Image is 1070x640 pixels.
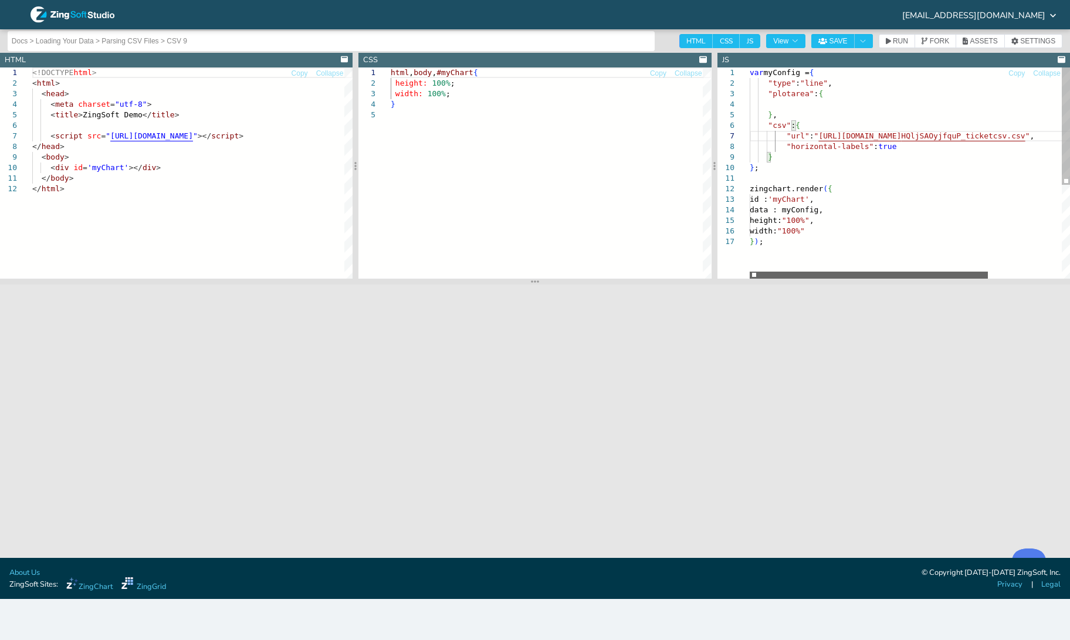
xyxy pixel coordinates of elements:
div: 8 [717,141,734,152]
span: < [50,131,55,140]
button: Collapse [674,68,703,79]
span: width: [395,89,423,98]
button: RUN [879,34,915,48]
span: ></ [198,131,211,140]
button: Toggle Dropdown [854,34,873,48]
div: 2 [717,78,734,89]
span: CSS [713,34,740,48]
span: } [391,100,395,109]
span: 100% [432,79,451,87]
span: Copy [292,70,308,77]
div: [EMAIL_ADDRESS][DOMAIN_NAME] [900,11,1056,19]
div: 13 [717,194,734,205]
button: Copy [649,68,667,79]
span: "utf-8" [115,100,147,109]
div: HTML [5,55,26,66]
input: Untitled Demo [12,32,651,50]
span: "100%" [781,216,809,225]
span: { [795,121,800,130]
span: { [828,184,832,193]
span: " [106,131,110,140]
span: < [50,163,55,172]
button: View [766,34,805,48]
span: > [65,153,69,161]
span: : [795,79,800,87]
a: About Us [9,567,40,578]
span: SAVE [829,38,847,45]
span: , [809,216,814,225]
span: < [32,79,37,87]
span: > [175,110,180,119]
span: } [768,110,773,119]
div: JS [722,55,729,66]
div: 6 [717,120,734,131]
a: Legal [1041,579,1061,590]
span: = [110,100,115,109]
span: > [156,163,161,172]
div: 3 [358,89,375,99]
button: SAVE [811,34,854,48]
div: 10 [717,162,734,173]
span: </ [32,142,42,151]
span: meta [55,100,73,109]
span: [EMAIL_ADDRESS][DOMAIN_NAME] [902,11,1045,19]
span: } [750,163,754,172]
span: , [828,79,832,87]
span: html [42,184,60,193]
span: myConfig = [763,68,809,77]
span: > [60,142,65,151]
span: title [55,110,78,119]
span: Copy [650,70,666,77]
span: JS [740,34,760,48]
span: < [50,100,55,109]
span: > [239,131,243,140]
div: 3 [717,89,734,99]
span: [URL][DOMAIN_NAME] [110,131,193,140]
span: HTML [679,34,713,48]
span: src [87,131,101,140]
div: 7 [717,131,734,141]
span: width: [750,226,777,235]
span: "line" [800,79,828,87]
span: ; [451,79,455,87]
div: 14 [717,205,734,215]
span: ) [754,237,759,246]
button: SETTINGS [1004,34,1062,48]
span: div [55,163,69,172]
span: "csv" [768,121,791,130]
span: , [409,68,414,77]
span: { [809,68,814,77]
span: 100% [428,89,446,98]
span: } [768,153,773,161]
span: ; [446,89,451,98]
span: ></ [128,163,142,172]
span: 'myChart' [768,195,809,204]
span: </ [143,110,152,119]
div: checkbox-group [679,34,760,48]
span: > [65,89,69,98]
span: html [73,68,92,77]
span: body [46,153,64,161]
span: : [873,142,878,151]
span: HQljSAOyjfquP_ticketcsv.csv [901,131,1025,140]
span: " [1025,131,1030,140]
span: , [809,195,814,204]
span: ZingSoft Demo [83,110,143,119]
button: Collapse [316,68,344,79]
span: height: [750,216,782,225]
span: " [814,131,818,140]
span: > [92,68,97,77]
span: , [773,110,777,119]
span: ZingSoft Sites: [9,579,58,590]
span: > [69,174,74,182]
div: 12 [717,184,734,194]
div: 4 [717,99,734,110]
iframe: Help Scout Beacon - Open [1011,548,1047,584]
span: zingchart.render [750,184,823,193]
span: > [60,184,65,193]
span: ( [823,184,828,193]
button: Copy [291,68,309,79]
span: "horizontal-labels" [786,142,873,151]
div: 2 [358,78,375,89]
span: <!DOCTYPE [32,68,73,77]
